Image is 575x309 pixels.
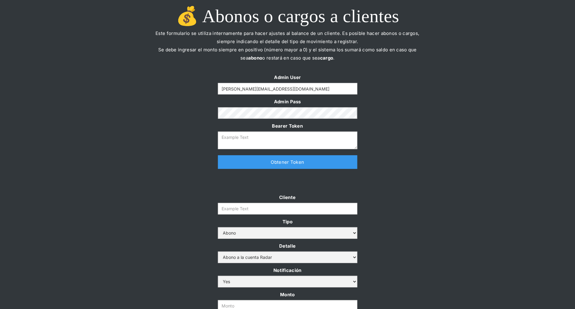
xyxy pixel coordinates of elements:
label: Bearer Token [218,122,357,130]
label: Cliente [218,193,357,201]
label: Notificación [218,266,357,274]
form: Form [218,73,357,149]
strong: abono [248,55,262,61]
label: Monto [218,290,357,299]
label: Admin User [218,73,357,81]
label: Detalle [218,242,357,250]
input: Example Text [218,203,357,215]
label: Tipo [218,218,357,226]
p: Este formulario se utiliza internamente para hacer ajustes al balance de un cliente. Es posible h... [151,29,424,70]
strong: cargo [320,55,333,61]
input: Example Text [218,83,357,94]
label: Admin Pass [218,98,357,106]
h1: 💰 Abonos o cargos a clientes [151,6,424,26]
a: Obtener Token [218,155,357,169]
